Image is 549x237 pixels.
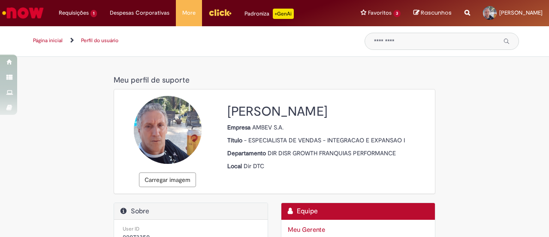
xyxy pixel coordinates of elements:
span: DIR DISR GROWTH FRANQUIAS PERFORMANCE [268,149,396,157]
small: User ID [123,225,139,232]
span: Dir DTC [244,162,264,170]
span: Meu perfil de suporte [114,75,190,85]
h3: Meu Gerente [288,226,428,234]
a: Página inicial [33,37,63,44]
a: Rascunhos [413,9,452,17]
span: Requisições [59,9,89,17]
span: Rascunhos [421,9,452,17]
img: ServiceNow [1,4,45,22]
a: Perfil do usuário [81,37,118,44]
strong: Departamento [227,149,268,157]
strong: Local [227,162,244,170]
ul: Trilhas de página [30,33,352,49]
strong: Empresa [227,123,252,131]
h2: [PERSON_NAME] [227,105,428,119]
span: - ESPECIALISTA DE VENDAS - INTEGRACAO E EXPANSAO I [244,136,405,144]
button: Carregar imagem [139,172,196,187]
span: AMBEV S.A. [252,123,284,131]
div: Padroniza [244,9,294,19]
h2: Equipe [288,207,428,215]
strong: Título [227,136,244,144]
span: More [182,9,196,17]
h2: Sobre [121,207,261,215]
span: Despesas Corporativas [110,9,169,17]
span: Favoritos [368,9,392,17]
span: 1 [90,10,97,17]
span: 3 [393,10,401,17]
p: +GenAi [273,9,294,19]
img: click_logo_yellow_360x200.png [208,6,232,19]
span: [PERSON_NAME] [499,9,543,16]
